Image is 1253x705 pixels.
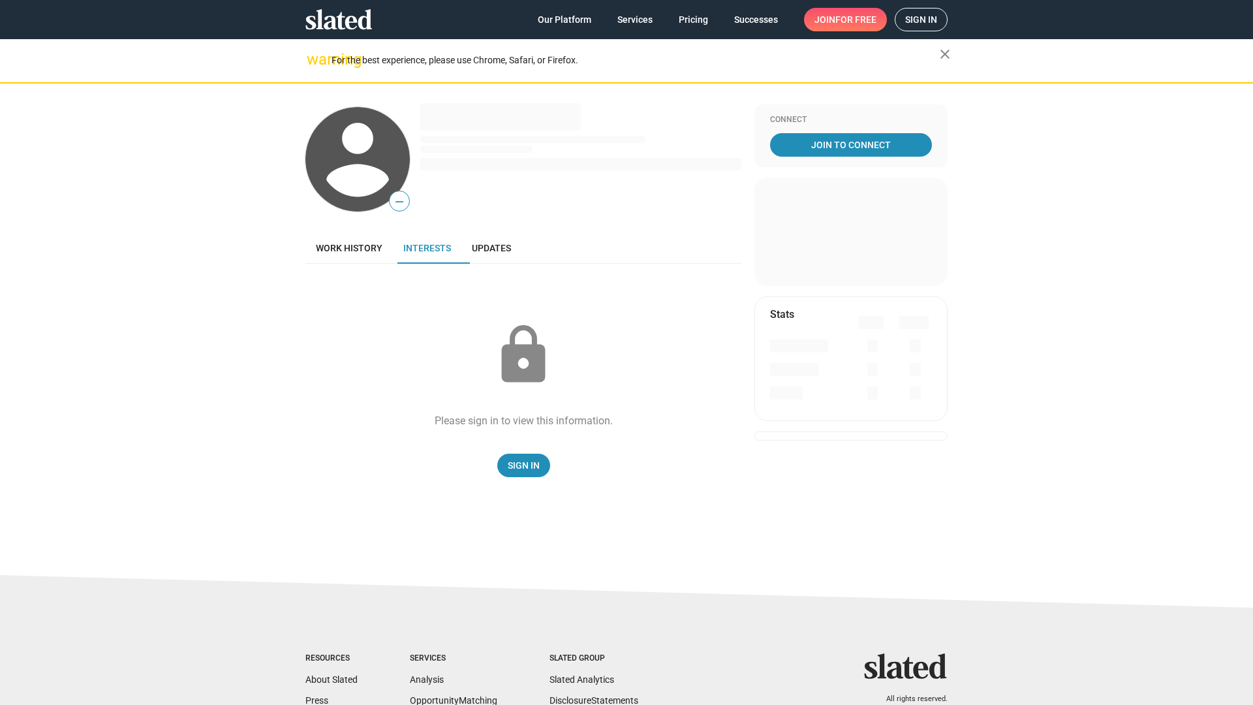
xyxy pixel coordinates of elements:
[617,8,653,31] span: Services
[770,307,794,321] mat-card-title: Stats
[895,8,948,31] a: Sign in
[835,8,876,31] span: for free
[773,133,929,157] span: Join To Connect
[734,8,778,31] span: Successes
[307,52,322,67] mat-icon: warning
[435,414,613,428] div: Please sign in to view this information.
[461,232,521,264] a: Updates
[724,8,788,31] a: Successes
[393,232,461,264] a: Interests
[472,243,511,253] span: Updates
[905,8,937,31] span: Sign in
[527,8,602,31] a: Our Platform
[305,674,358,685] a: About Slated
[390,193,409,210] span: —
[410,674,444,685] a: Analysis
[316,243,382,253] span: Work history
[497,454,550,477] a: Sign In
[305,232,393,264] a: Work history
[549,653,638,664] div: Slated Group
[491,322,556,388] mat-icon: lock
[332,52,940,69] div: For the best experience, please use Chrome, Safari, or Firefox.
[679,8,708,31] span: Pricing
[770,115,932,125] div: Connect
[305,653,358,664] div: Resources
[668,8,719,31] a: Pricing
[937,46,953,62] mat-icon: close
[804,8,887,31] a: Joinfor free
[607,8,663,31] a: Services
[508,454,540,477] span: Sign In
[403,243,451,253] span: Interests
[814,8,876,31] span: Join
[549,674,614,685] a: Slated Analytics
[770,133,932,157] a: Join To Connect
[410,653,497,664] div: Services
[538,8,591,31] span: Our Platform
